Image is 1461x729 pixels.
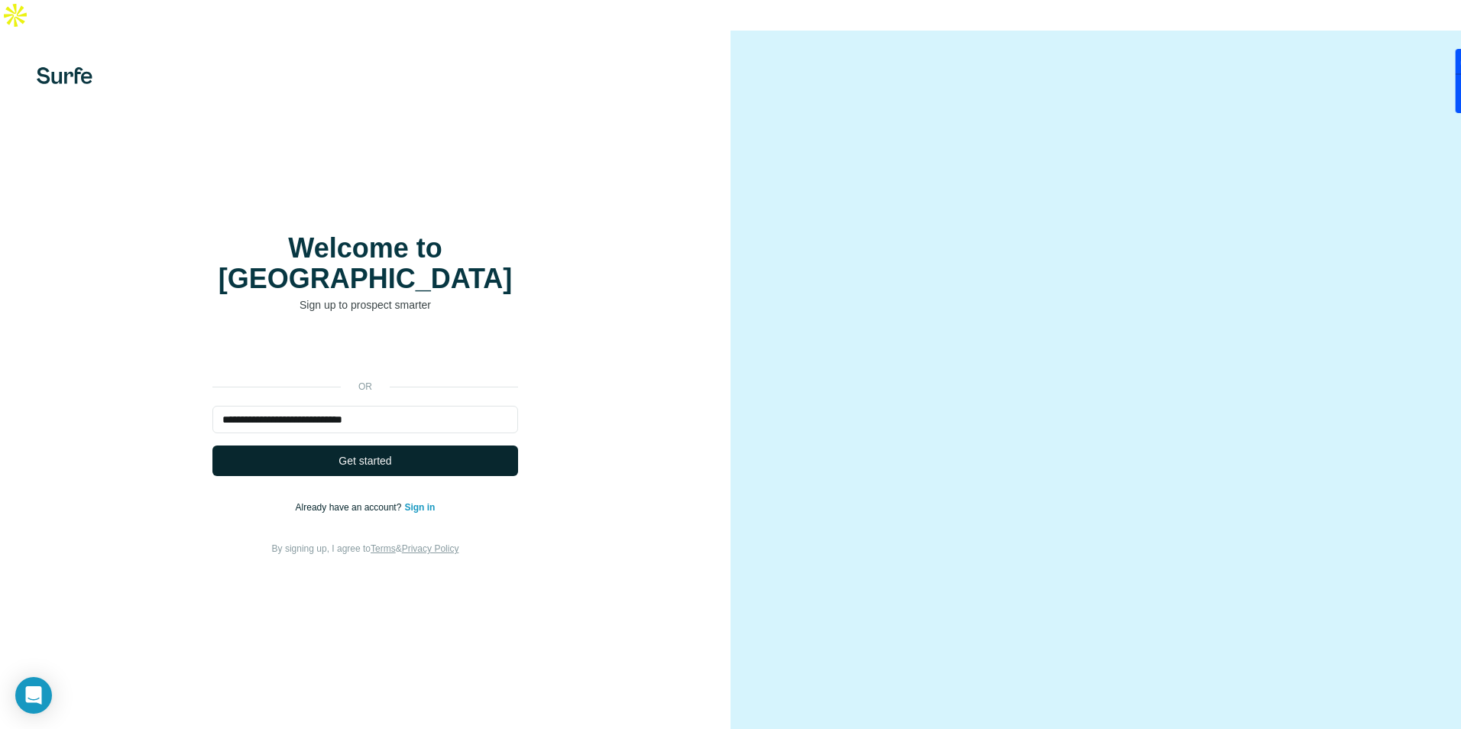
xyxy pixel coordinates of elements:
[371,543,396,554] a: Terms
[296,502,405,513] span: Already have an account?
[341,380,390,394] p: or
[339,453,391,468] span: Get started
[212,446,518,476] button: Get started
[205,335,526,369] iframe: Sign in with Google Button
[272,543,459,554] span: By signing up, I agree to &
[212,297,518,313] p: Sign up to prospect smarter
[37,67,92,84] img: Surfe's logo
[212,233,518,294] h1: Welcome to [GEOGRAPHIC_DATA]
[404,502,435,513] a: Sign in
[1147,15,1446,208] iframe: Sign in with Google Dialog
[15,677,52,714] div: Open Intercom Messenger
[402,543,459,554] a: Privacy Policy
